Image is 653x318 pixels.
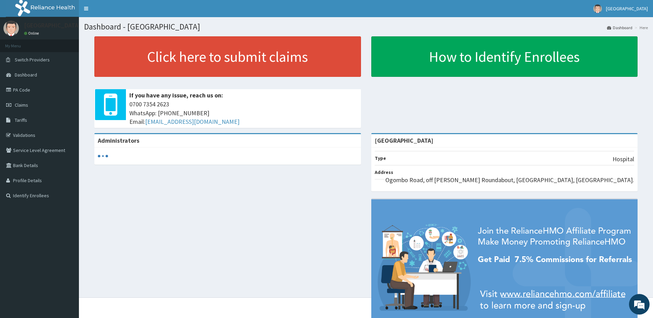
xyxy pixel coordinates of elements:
[129,91,223,99] b: If you have any issue, reach us on:
[15,102,28,108] span: Claims
[145,118,240,126] a: [EMAIL_ADDRESS][DOMAIN_NAME]
[15,72,37,78] span: Dashboard
[633,25,648,31] li: Here
[129,100,358,126] span: 0700 7354 2623 WhatsApp: [PHONE_NUMBER] Email:
[385,176,634,185] p: Ogombo Road, off [PERSON_NAME] Roundabout, [GEOGRAPHIC_DATA], [GEOGRAPHIC_DATA].
[607,25,632,31] a: Dashboard
[375,137,433,144] strong: [GEOGRAPHIC_DATA]
[371,36,638,77] a: How to Identify Enrollees
[98,151,108,161] svg: audio-loading
[15,117,27,123] span: Tariffs
[3,21,19,36] img: User Image
[375,155,386,161] b: Type
[15,57,50,63] span: Switch Providers
[593,4,602,13] img: User Image
[613,155,634,164] p: Hospital
[94,36,361,77] a: Click here to submit claims
[606,5,648,12] span: [GEOGRAPHIC_DATA]
[84,22,648,31] h1: Dashboard - [GEOGRAPHIC_DATA]
[98,137,139,144] b: Administrators
[24,31,40,36] a: Online
[24,22,81,28] p: [GEOGRAPHIC_DATA]
[375,169,393,175] b: Address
